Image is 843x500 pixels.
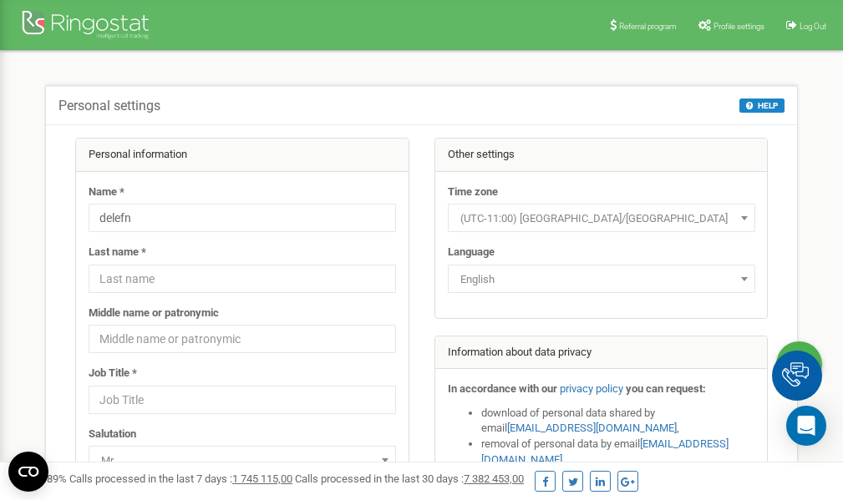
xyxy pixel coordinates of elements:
u: 1 745 115,00 [232,472,292,485]
div: Personal information [76,139,409,172]
span: (UTC-11:00) Pacific/Midway [448,204,755,232]
u: 7 382 453,00 [464,472,524,485]
div: Open Intercom Messenger [786,406,826,446]
strong: In accordance with our [448,382,557,395]
label: Job Title * [89,366,137,381]
a: privacy policy [560,382,623,395]
button: HELP [739,98,785,113]
span: English [454,268,749,291]
span: Profile settings [714,22,764,31]
span: Mr. [89,446,396,474]
div: Information about data privacy [435,336,768,370]
label: Last name * [89,245,146,260]
div: Other settings [435,139,768,172]
label: Name * [89,184,124,200]
label: Salutation [89,427,136,442]
input: Name [89,204,396,232]
li: download of personal data shared by email , [481,406,755,437]
label: Middle name or patronymic [89,306,219,321]
span: Log Out [800,22,826,31]
input: Last name [89,265,396,293]
input: Job Title [89,386,396,414]
a: [EMAIL_ADDRESS][DOMAIN_NAME] [507,422,677,434]
span: (UTC-11:00) Pacific/Midway [454,207,749,230]
span: Referral program [619,22,677,31]
span: Mr. [94,449,390,472]
input: Middle name or patronymic [89,325,396,353]
span: Calls processed in the last 7 days : [69,472,292,485]
span: Calls processed in the last 30 days : [295,472,524,485]
strong: you can request: [626,382,706,395]
label: Time zone [448,184,498,200]
h5: Personal settings [58,98,160,114]
button: Open CMP widget [8,452,48,492]
li: removal of personal data by email , [481,437,755,467]
label: Language [448,245,495,260]
span: English [448,265,755,293]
